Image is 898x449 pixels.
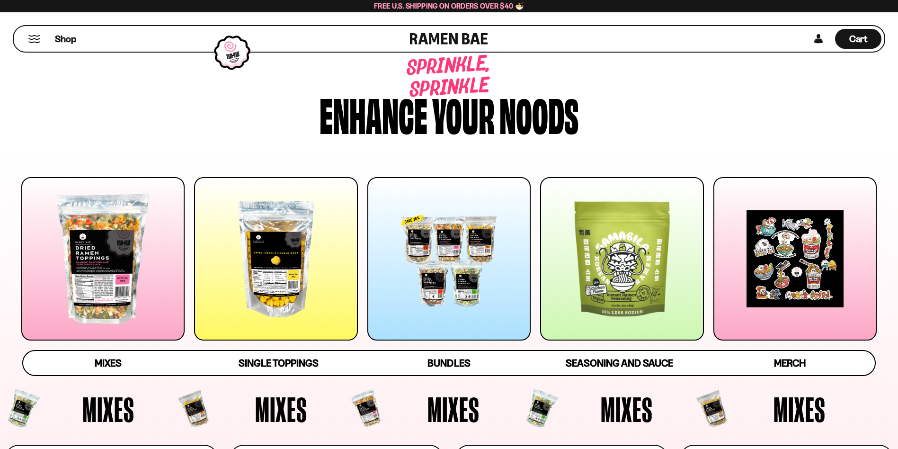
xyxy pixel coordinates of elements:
[499,91,578,136] div: noods
[55,29,76,49] a: Shop
[194,351,364,375] a: Single Toppings
[255,392,307,427] span: Mixes
[364,351,534,375] a: Bundles
[95,357,122,369] span: Mixes
[849,33,868,45] span: Cart
[566,357,673,369] span: Seasoning and Sauce
[601,392,653,427] span: Mixes
[320,91,427,136] div: Enhance
[774,357,806,369] span: Merch
[28,35,41,43] button: Mobile Menu Trigger
[704,351,875,375] a: Merch
[82,392,134,427] span: Mixes
[23,351,194,375] a: Mixes
[239,357,319,369] span: Single Toppings
[774,392,826,427] span: Mixes
[432,91,495,136] div: your
[427,392,480,427] span: Mixes
[534,351,704,375] a: Seasoning and Sauce
[835,26,881,52] a: Cart
[427,357,470,369] span: Bundles
[55,33,76,45] span: Shop
[374,1,524,10] span: Free U.S. Shipping on Orders over $40 🍜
